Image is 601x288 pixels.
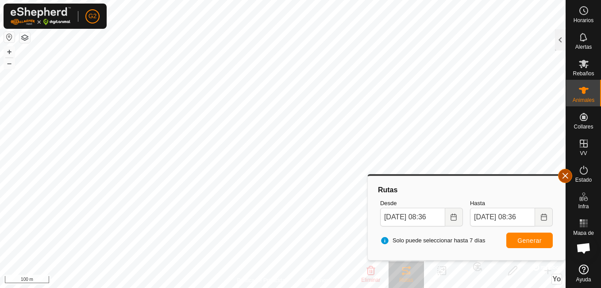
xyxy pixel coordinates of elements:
[566,261,601,286] a: Ayuda
[299,276,328,284] a: Contáctenos
[580,151,587,156] span: VV
[4,58,15,69] button: –
[574,124,593,129] span: Collares
[380,199,463,208] label: Desde
[445,208,463,226] button: Elija la fecha
[573,71,594,76] span: Rebaños
[89,12,97,21] span: G2
[380,236,485,245] span: Solo puede seleccionar hasta 7 días
[578,204,589,209] span: Infra
[4,32,15,43] button: Restablecer Mapa
[11,7,71,25] img: Logo Gallagher
[552,274,562,284] button: Yo
[377,185,556,195] div: Rutas
[552,275,561,283] span: Yo
[535,208,553,226] button: Elija la fecha
[570,235,597,261] div: Chat abierto
[4,47,15,57] button: +
[19,32,30,43] button: Capas del Mapa
[573,97,594,103] span: Animales
[517,237,542,244] span: Generar
[568,230,599,241] span: Mapa de Calor
[470,199,553,208] label: Hasta
[506,233,553,248] button: Generar
[575,44,592,50] span: Alertas
[574,18,593,23] span: Horarios
[575,177,592,183] span: Estado
[576,277,591,282] span: Ayuda
[237,276,288,284] a: Política de Privacidad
